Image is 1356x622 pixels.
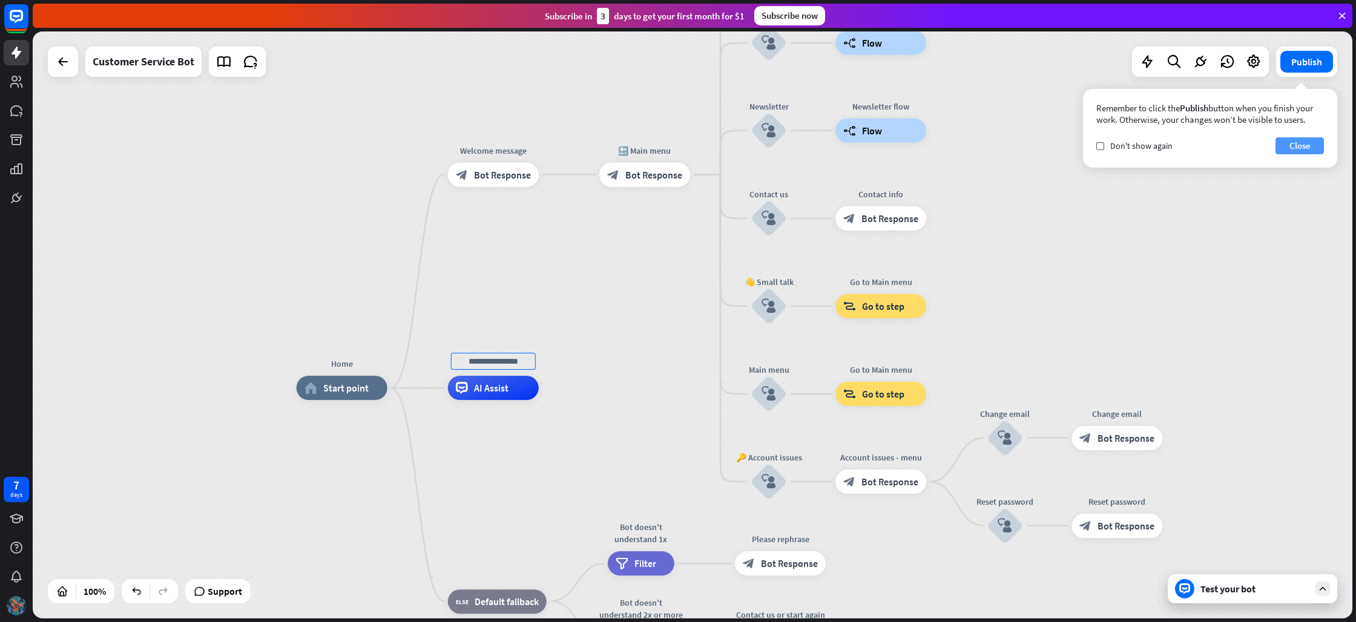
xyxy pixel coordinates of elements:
[998,431,1012,445] i: block_user_input
[826,451,935,463] div: Account issues - menu
[726,609,835,621] div: Contact us or start again
[843,388,856,400] i: block_goto
[843,37,856,49] i: builder_tree
[1096,102,1324,125] div: Remember to click the button when you finish your work. Otherwise, your changes won’t be visible ...
[1110,140,1173,151] span: Don't show again
[475,595,539,607] span: Default fallback
[732,188,805,200] div: Contact us
[1098,432,1154,444] span: Bot Response
[599,597,683,621] div: Bot doesn't understand 2x or more
[843,125,856,137] i: builder_tree
[861,476,918,488] span: Bot Response
[843,476,855,488] i: block_bot_response
[826,188,935,200] div: Contact info
[288,358,397,370] div: Home
[843,212,855,224] i: block_bot_response
[762,474,776,489] i: block_user_input
[762,211,776,226] i: block_user_input
[732,364,805,376] div: Main menu
[590,144,699,156] div: 🔙 Main menu
[862,37,882,49] span: Flow
[826,364,935,376] div: Go to Main menu
[1280,51,1333,73] button: Publish
[969,408,1041,420] div: Change email
[4,477,29,502] a: 7 days
[1180,102,1208,114] span: Publish
[625,168,682,180] span: Bot Response
[1200,583,1309,595] div: Test your bot
[474,382,508,394] span: AI Assist
[456,168,468,180] i: block_bot_response
[998,519,1012,533] i: block_user_input
[634,557,656,569] span: Filter
[761,557,818,569] span: Bot Response
[80,581,110,601] div: 100%
[843,300,856,312] i: block_goto
[762,299,776,313] i: block_user_input
[1062,408,1171,420] div: Change email
[826,276,935,288] div: Go to Main menu
[323,382,369,394] span: Start point
[743,557,755,569] i: block_bot_response
[208,581,242,601] span: Support
[93,47,194,77] div: Customer Service Bot
[732,100,805,113] div: Newsletter
[1098,520,1154,532] span: Bot Response
[1079,432,1091,444] i: block_bot_response
[1062,496,1171,508] div: Reset password
[474,168,531,180] span: Bot Response
[762,36,776,50] i: block_user_input
[597,8,609,24] div: 3
[861,212,918,224] span: Bot Response
[616,557,628,569] i: filter
[862,300,904,312] span: Go to step
[304,382,317,394] i: home_2
[826,100,935,113] div: Newsletter flow
[10,491,22,499] div: days
[545,8,745,24] div: Subscribe in days to get your first month for $1
[10,5,46,41] button: Open LiveChat chat widget
[969,496,1041,508] div: Reset password
[732,276,805,288] div: 👋 Small talk
[599,521,683,545] div: Bot doesn't understand 1x
[732,451,805,463] div: 🔑 Account issues
[1275,137,1324,154] button: Close
[726,533,835,545] div: Please rephrase
[762,387,776,401] i: block_user_input
[762,123,776,138] i: block_user_input
[607,168,619,180] i: block_bot_response
[862,388,904,400] span: Go to step
[754,6,825,25] div: Subscribe now
[13,480,19,491] div: 7
[456,595,469,607] i: block_fallback
[862,125,882,137] span: Flow
[1079,520,1091,532] i: block_bot_response
[439,144,548,156] div: Welcome message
